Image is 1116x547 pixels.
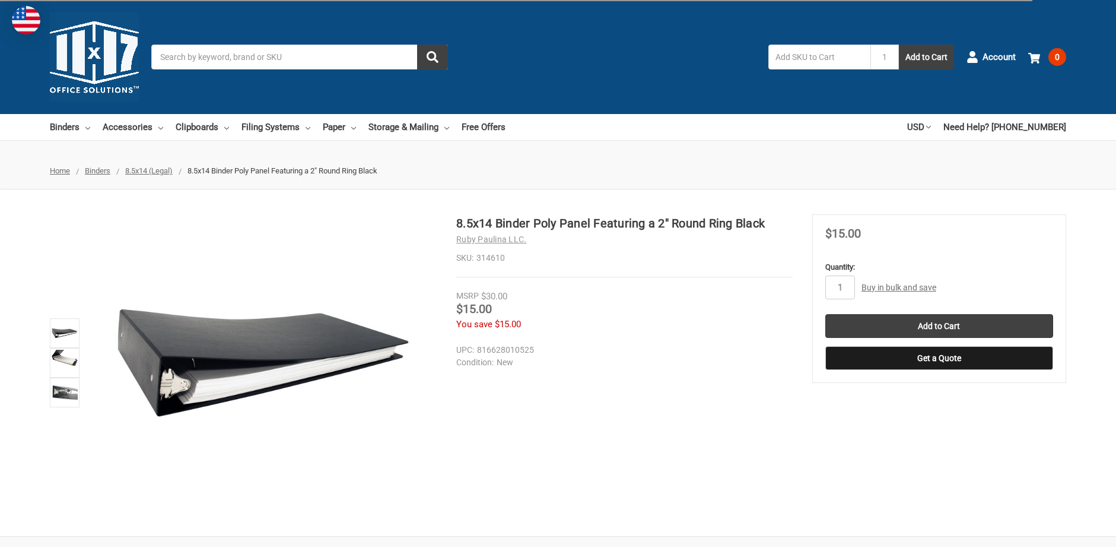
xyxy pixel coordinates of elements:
a: 8.5x14 (Legal) [125,166,173,175]
a: Free Offers [462,114,505,140]
img: duty and tax information for United States [12,6,40,34]
input: Search by keyword, brand or SKU [151,45,448,69]
dt: UPC: [456,344,474,356]
span: 8.5x14 Binder Poly Panel Featuring a 2" Round Ring Black [187,166,377,175]
dt: SKU: [456,252,473,264]
iframe: Google Customer Reviews [1018,515,1116,547]
img: 8.5x14 Binder Poly Panel Featuring a 2" Round Ring Black [52,350,78,376]
img: 8.5x14 Binder Poly Panel Featuring a 2" Round Ring Black [115,214,411,511]
button: Get a Quote [825,346,1053,370]
a: Binders [85,166,110,175]
img: 11x17.com [50,12,139,102]
a: 0 [1028,42,1066,72]
input: Add SKU to Cart [768,45,870,69]
a: Buy in bulk and save [861,283,936,292]
dd: 816628010525 [456,344,787,356]
div: MSRP [456,290,479,302]
input: Add to Cart [825,314,1053,338]
a: Clipboards [176,114,229,140]
span: You save [456,319,492,330]
a: Accessories [103,114,163,140]
a: Paper [323,114,356,140]
a: USD [907,114,931,140]
button: Add to Cart [899,45,954,69]
a: Ruby Paulina LLC. [456,235,526,244]
span: $15.00 [495,319,521,330]
a: Binders [50,114,90,140]
label: Quantity: [825,261,1053,273]
a: Need Help? [PHONE_NUMBER] [943,114,1066,140]
a: Filing Systems [241,114,310,140]
dd: 314610 [456,252,793,264]
dt: Condition: [456,356,494,369]
span: $15.00 [825,226,861,241]
span: 0 [1048,48,1066,66]
img: 8.5x14 Binder - Poly (312610) [52,380,78,406]
a: Home [50,166,70,175]
img: 8.5x14 Binder Poly Panel Featuring a 2" Round Ring Black [52,320,78,346]
span: $30.00 [481,291,507,302]
span: Account [983,50,1016,64]
a: Storage & Mailing [368,114,449,140]
span: $15.00 [456,302,492,316]
dd: New [456,356,787,369]
h1: 8.5x14 Binder Poly Panel Featuring a 2" Round Ring Black [456,214,793,232]
a: Account [966,42,1016,72]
